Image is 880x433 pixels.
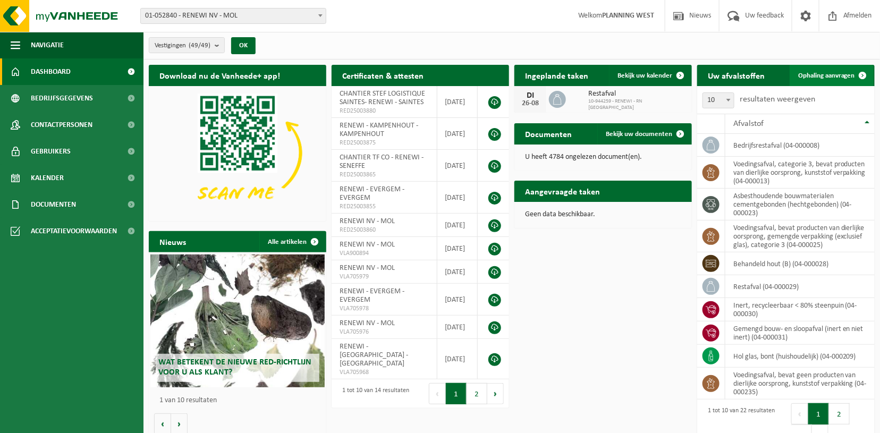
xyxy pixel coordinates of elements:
h2: Aangevraagde taken [514,181,611,201]
td: [DATE] [437,182,478,214]
a: Alle artikelen [259,231,325,252]
span: VLA705978 [340,304,429,313]
span: Bedrijfsgegevens [31,85,93,112]
button: 2 [467,383,487,404]
h2: Certificaten & attesten [332,65,434,86]
span: Wat betekent de nieuwe RED-richtlijn voor u als klant? [158,358,311,377]
span: RENEWI - [GEOGRAPHIC_DATA] - [GEOGRAPHIC_DATA] [340,343,408,368]
span: RED25003860 [340,226,429,234]
span: Bekijk uw kalender [617,72,672,79]
h2: Uw afvalstoffen [697,65,775,86]
button: 1 [446,383,467,404]
strong: PLANNING WEST [602,12,654,20]
td: inert, recycleerbaar < 80% steenpuin (04-000030) [725,298,875,321]
span: Contactpersonen [31,112,92,138]
span: 10 [703,93,734,108]
span: Bekijk uw documenten [606,131,672,138]
span: VLA705979 [340,273,429,281]
a: Ophaling aanvragen [790,65,874,86]
span: RED25003855 [340,202,429,211]
button: OK [231,37,256,54]
td: [DATE] [437,237,478,260]
h2: Documenten [514,123,582,144]
span: RED25003880 [340,107,429,115]
td: asbesthoudende bouwmaterialen cementgebonden (hechtgebonden) (04-000023) [725,189,875,220]
td: [DATE] [437,86,478,118]
span: RED25003865 [340,171,429,179]
span: VLA900894 [340,249,429,258]
a: Bekijk uw documenten [597,123,691,145]
span: 10 [703,92,734,108]
button: Next [487,383,504,404]
h2: Nieuws [149,231,197,252]
span: 10-944259 - RENEWI - RN [GEOGRAPHIC_DATA] [588,98,687,111]
span: Documenten [31,191,76,218]
td: voedingsafval, categorie 3, bevat producten van dierlijke oorsprong, kunststof verpakking (04-000... [725,157,875,189]
span: Kalender [31,165,64,191]
button: 1 [808,403,829,424]
td: [DATE] [437,118,478,150]
td: voedingsafval, bevat producten van dierlijke oorsprong, gemengde verpakking (exclusief glas), cat... [725,220,875,252]
div: 1 tot 10 van 14 resultaten [337,382,409,405]
td: restafval (04-000029) [725,275,875,298]
span: Navigatie [31,32,64,58]
label: resultaten weergeven [740,95,815,104]
td: behandeld hout (B) (04-000028) [725,252,875,275]
td: [DATE] [437,316,478,339]
span: CHANTIER STEF LOGISTIQUE SAINTES- RENEWI - SAINTES [340,90,425,106]
span: RENEWI - EVERGEM - EVERGEM [340,287,404,304]
span: RED25003875 [340,139,429,147]
td: [DATE] [437,284,478,316]
span: VLA705968 [340,368,429,377]
p: Geen data beschikbaar. [525,211,681,218]
span: Afvalstof [733,120,764,128]
span: 01-052840 - RENEWI NV - MOL [140,8,326,24]
span: RENEWI - KAMPENHOUT - KAMPENHOUT [340,122,418,138]
div: DI [520,91,541,100]
p: 1 van 10 resultaten [159,397,321,404]
h2: Ingeplande taken [514,65,599,86]
a: Wat betekent de nieuwe RED-richtlijn voor u als klant? [150,254,324,387]
a: Bekijk uw kalender [609,65,691,86]
span: RENEWI NV - MOL [340,319,395,327]
span: Dashboard [31,58,71,85]
td: hol glas, bont (huishoudelijk) (04-000209) [725,345,875,368]
td: gemengd bouw- en sloopafval (inert en niet inert) (04-000031) [725,321,875,345]
span: RENEWI NV - MOL [340,264,395,272]
span: 01-052840 - RENEWI NV - MOL [141,9,326,23]
div: 26-08 [520,100,541,107]
span: Restafval [588,90,687,98]
span: Acceptatievoorwaarden [31,218,117,244]
button: Previous [429,383,446,404]
span: Gebruikers [31,138,71,165]
span: Vestigingen [155,38,210,54]
span: RENEWI NV - MOL [340,217,395,225]
td: [DATE] [437,150,478,182]
span: RENEWI NV - MOL [340,241,395,249]
h2: Download nu de Vanheede+ app! [149,65,291,86]
span: Ophaling aanvragen [798,72,855,79]
span: VLA705976 [340,328,429,336]
p: U heeft 4784 ongelezen document(en). [525,154,681,161]
span: RENEWI - EVERGEM - EVERGEM [340,185,404,202]
count: (49/49) [189,42,210,49]
td: bedrijfsrestafval (04-000008) [725,134,875,157]
button: Vestigingen(49/49) [149,37,225,53]
img: Download de VHEPlus App [149,86,326,219]
button: Previous [791,403,808,424]
td: voedingsafval, bevat geen producten van dierlijke oorsprong, kunststof verpakking (04-000235) [725,368,875,400]
td: [DATE] [437,214,478,237]
td: [DATE] [437,260,478,284]
button: 2 [829,403,850,424]
td: [DATE] [437,339,478,379]
span: CHANTIER TF CO - RENEWI - SENEFFE [340,154,424,170]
